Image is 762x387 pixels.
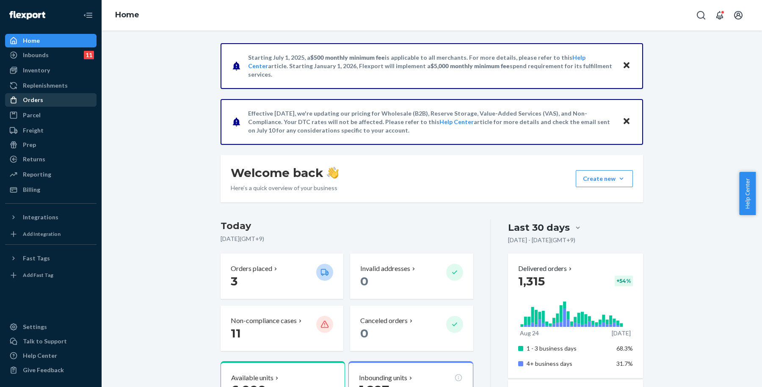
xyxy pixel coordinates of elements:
h3: Today [221,219,473,233]
span: 0 [360,274,368,288]
button: Close Navigation [80,7,97,24]
h1: Welcome back [231,165,339,180]
div: Replenishments [23,81,68,90]
p: Canceled orders [360,316,408,326]
button: Integrations [5,210,97,224]
span: $500 monthly minimum fee [310,54,385,61]
button: Close [621,116,632,128]
button: Invalid addresses 0 [350,254,473,299]
ol: breadcrumbs [108,3,146,28]
button: Orders placed 3 [221,254,343,299]
p: Invalid addresses [360,264,410,274]
span: 3 [231,274,237,288]
p: Aug 24 [520,329,539,337]
button: Fast Tags [5,252,97,265]
div: Add Fast Tag [23,271,53,279]
a: Add Integration [5,227,97,241]
div: Reporting [23,170,51,179]
button: Open account menu [730,7,747,24]
span: $5,000 monthly minimum fee [431,62,510,69]
span: 0 [360,326,368,340]
a: Billing [5,183,97,196]
a: Talk to Support [5,334,97,348]
span: 11 [231,326,241,340]
div: Orders [23,96,43,104]
a: Parcel [5,108,97,122]
div: Settings [23,323,47,331]
div: Billing [23,185,40,194]
button: Open Search Box [693,7,710,24]
p: Here’s a quick overview of your business [231,184,339,192]
div: Freight [23,126,44,135]
div: Inventory [23,66,50,75]
div: Talk to Support [23,337,67,346]
a: Prep [5,138,97,152]
p: 4+ business days [527,359,610,368]
img: hand-wave emoji [327,167,339,179]
button: Give Feedback [5,363,97,377]
p: [DATE] [612,329,631,337]
p: Available units [231,373,273,383]
img: Flexport logo [9,11,45,19]
div: Inbounds [23,51,49,59]
a: Returns [5,152,97,166]
div: Parcel [23,111,41,119]
span: 1,315 [518,274,545,288]
a: Help Center [439,118,474,125]
button: Create new [576,170,633,187]
p: Orders placed [231,264,272,274]
a: Inventory [5,64,97,77]
div: 11 [84,51,94,59]
div: Returns [23,155,45,163]
p: Effective [DATE], we're updating our pricing for Wholesale (B2B), Reserve Storage, Value-Added Se... [248,109,614,135]
div: Fast Tags [23,254,50,263]
p: Starting July 1, 2025, a is applicable to all merchants. For more details, please refer to this a... [248,53,614,79]
a: Inbounds11 [5,48,97,62]
a: Replenishments [5,79,97,92]
div: Last 30 days [508,221,570,234]
div: Prep [23,141,36,149]
p: 1 - 3 business days [527,344,610,353]
button: Help Center [739,172,756,215]
div: Give Feedback [23,366,64,374]
span: 68.3% [616,345,633,352]
a: Orders [5,93,97,107]
a: Home [115,10,139,19]
a: Help Center [5,349,97,362]
a: Reporting [5,168,97,181]
p: Non-compliance cases [231,316,297,326]
button: Non-compliance cases 11 [221,306,343,351]
div: Home [23,36,40,45]
div: Integrations [23,213,58,221]
button: Delivered orders [518,264,574,274]
p: [DATE] ( GMT+9 ) [221,235,473,243]
a: Home [5,34,97,47]
a: Settings [5,320,97,334]
div: + 54 % [615,276,633,286]
span: 31.7% [616,360,633,367]
button: Close [621,60,632,72]
a: Add Fast Tag [5,268,97,282]
div: Help Center [23,351,57,360]
div: Add Integration [23,230,61,238]
button: Open notifications [711,7,728,24]
a: Freight [5,124,97,137]
p: [DATE] - [DATE] ( GMT+9 ) [508,236,575,244]
button: Canceled orders 0 [350,306,473,351]
p: Inbounding units [359,373,407,383]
